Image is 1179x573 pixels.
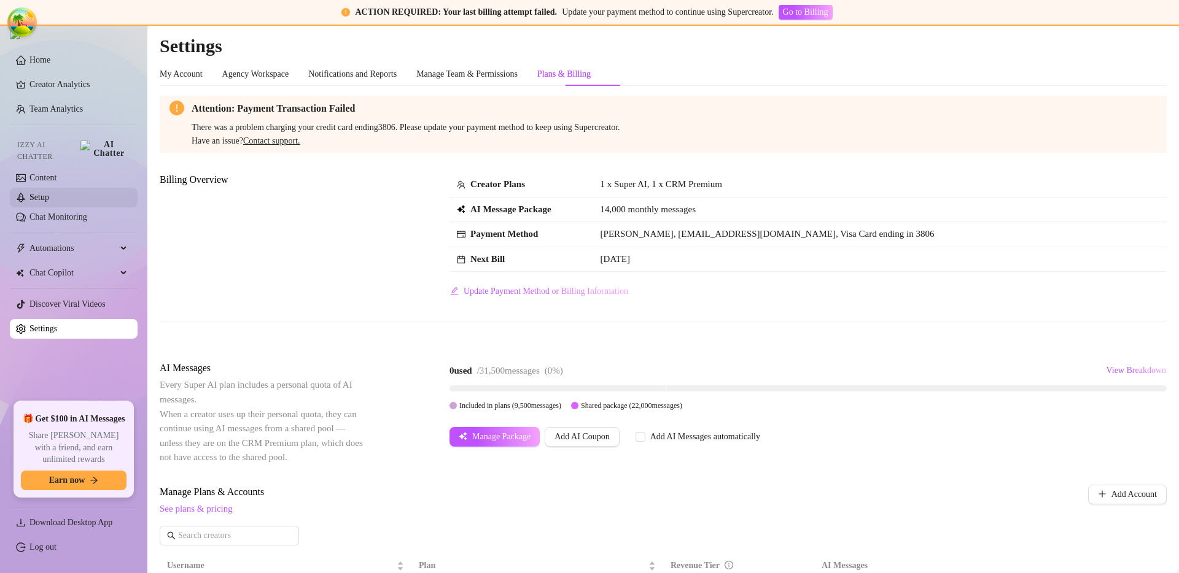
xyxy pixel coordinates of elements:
span: team [457,180,465,189]
span: / 31,500 messages [477,366,540,375]
a: Go to Billing [779,7,833,17]
span: calendar [457,255,465,264]
input: Search creators [178,529,282,542]
span: Included in plans ( 9,500 messages) [459,401,561,410]
div: My Account [160,67,203,81]
a: Content [29,173,56,182]
button: Earn nowarrow-right [21,471,126,490]
span: [DATE] [601,254,630,264]
strong: Payment Method [470,229,538,239]
span: Chat Copilot [29,263,117,283]
img: Chat Copilot [16,269,24,277]
h2: Settings [160,34,1167,58]
span: Automations [29,239,117,258]
a: Log out [29,542,56,552]
span: 🎁 Get $100 in AI Messages [23,413,125,425]
span: exclamation-circle [341,8,350,17]
span: Izzy AI Chatter [17,139,76,163]
span: Update your payment method to continue using Supercreator. [562,7,773,17]
span: Every Super AI plan includes a personal quota of AI messages. When a creator uses up their person... [160,380,363,462]
a: Chat Monitoring [29,212,87,221]
button: Update Payment Method or Billing Information [449,282,629,301]
div: Plans & Billing [537,67,591,81]
strong: Attention: Payment Transaction Failed [192,103,356,113]
div: Agency Workspace [222,67,289,81]
strong: Creator Plans [470,179,525,189]
span: info-circle [725,561,733,569]
span: There was a problem charging your credit card ending 3806 . Please update your payment method to ... [192,123,1157,148]
button: Add Account [1088,485,1167,504]
a: Team Analytics [29,104,83,113]
span: arrow-right [90,476,98,485]
span: Username [167,559,394,572]
span: thunderbolt [16,244,26,253]
span: exclamation-circle [169,101,184,115]
span: Billing Overview [160,172,366,187]
span: Shared package ( 22,000 messages) [581,401,682,410]
span: Earn now [49,475,85,485]
button: Open Tanstack query devtools [10,10,34,34]
span: Add Account [1111,490,1157,499]
span: [PERSON_NAME], [EMAIL_ADDRESS][DOMAIN_NAME], Visa Card ending in 3806 [601,229,935,239]
button: View Breakdown [1105,361,1167,380]
button: Manage Package [449,427,540,447]
span: Add AI Coupon [554,432,609,442]
a: Settings [29,324,57,333]
span: Plan [419,559,646,572]
a: See plans & pricing [160,504,233,513]
span: Manage Package [472,432,531,442]
span: Revenue Tier [671,561,720,570]
span: Go to Billing [783,7,828,17]
span: edit [450,286,459,295]
span: 14,000 monthly messages [601,202,696,217]
a: Creator Analytics [29,75,128,94]
div: Manage Team & Permissions [416,67,518,81]
button: Add AI Coupon [545,427,619,447]
span: credit-card [457,230,465,239]
button: Go to Billing [779,5,833,20]
strong: AI Message Package [470,204,551,214]
strong: ACTION REQUIRED: Your last billing attempt failed. [355,7,557,17]
span: Manage Plans & Accounts [160,485,1005,499]
span: ( 0 %) [545,366,563,375]
span: plus [1098,490,1107,498]
a: Setup [29,193,49,202]
span: 1 x Super AI, 1 x CRM Premium [601,179,722,189]
span: Update Payment Method or Billing Information [464,286,628,296]
div: Have an issue? [192,134,1157,148]
span: View Breakdown [1106,366,1166,375]
span: Download Desktop App [29,518,112,527]
img: AI Chatter [80,140,128,158]
div: Add AI Messages automatically [650,430,760,444]
span: download [16,518,26,528]
a: Home [29,55,50,64]
a: Discover Viral Videos [29,299,106,309]
span: AI Messages [160,361,366,375]
strong: Next Bill [470,254,505,264]
span: Share [PERSON_NAME] with a friend, and earn unlimited rewards [21,429,126,466]
span: search [167,531,176,540]
strong: 0 used [449,366,472,375]
div: Notifications and Reports [308,67,397,81]
a: Contact support. [243,136,300,145]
